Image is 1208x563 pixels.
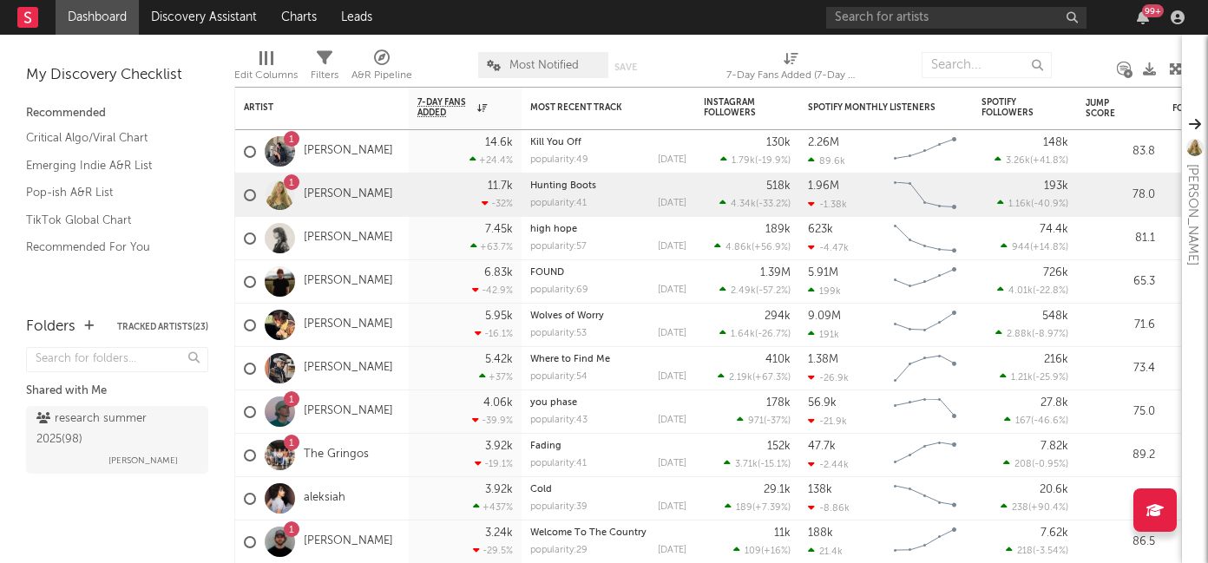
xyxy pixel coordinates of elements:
[1035,373,1066,383] span: -25.9 %
[1034,460,1066,469] span: -0.95 %
[26,406,208,474] a: research summer 2025(98)[PERSON_NAME]
[764,547,788,556] span: +16 %
[726,43,857,94] div: 7-Day Fans Added (7-Day Fans Added)
[765,354,791,365] div: 410k
[1012,503,1028,513] span: 238
[808,137,839,148] div: 2.26M
[704,97,765,118] div: Instagram Followers
[485,441,513,452] div: 3.92k
[725,501,791,513] div: ( )
[1086,228,1155,249] div: 81.1
[485,484,513,495] div: 3.92k
[658,372,686,382] div: [DATE]
[886,434,964,477] svg: Chart title
[765,311,791,322] div: 294k
[922,52,1052,78] input: Search...
[774,527,791,539] div: 11k
[485,527,513,539] div: 3.24k
[886,304,964,347] svg: Chart title
[473,501,513,513] div: +437 %
[737,415,791,426] div: ( )
[735,460,758,469] span: 3.71k
[754,243,788,252] span: +56.9 %
[1008,286,1033,296] span: 4.01k
[509,60,579,71] span: Most Notified
[1043,137,1068,148] div: 148k
[808,354,838,365] div: 1.38M
[1015,416,1031,426] span: 167
[530,138,581,147] a: Kill You Off
[1041,397,1068,409] div: 27.8k
[758,200,788,209] span: -33.2 %
[485,224,513,235] div: 7.45k
[244,102,374,113] div: Artist
[808,502,850,514] div: -8.86k
[530,442,686,451] div: Fading
[1182,164,1203,265] div: [PERSON_NAME]
[234,65,298,86] div: Edit Columns
[1086,98,1129,119] div: Jump Score
[26,156,191,175] a: Emerging Indie A&R List
[764,484,791,495] div: 29.1k
[304,491,345,506] a: aleksiah
[658,242,686,252] div: [DATE]
[731,200,756,209] span: 4.34k
[1014,460,1032,469] span: 208
[808,102,938,113] div: Spotify Monthly Listeners
[995,154,1068,166] div: ( )
[472,285,513,296] div: -42.9 %
[1007,330,1032,339] span: 2.88k
[530,329,587,338] div: popularity: 53
[766,397,791,409] div: 178k
[530,181,596,191] a: Hunting Boots
[886,260,964,304] svg: Chart title
[808,180,839,192] div: 1.96M
[304,361,393,376] a: [PERSON_NAME]
[1006,545,1068,556] div: ( )
[26,211,191,230] a: TikTok Global Chart
[658,546,686,555] div: [DATE]
[1040,484,1068,495] div: 20.6k
[886,347,964,390] svg: Chart title
[117,323,208,331] button: Tracked Artists(23)
[483,397,513,409] div: 4.06k
[658,329,686,338] div: [DATE]
[488,180,513,192] div: 11.7k
[1031,503,1066,513] span: +90.4 %
[658,502,686,512] div: [DATE]
[304,534,393,549] a: [PERSON_NAME]
[530,528,686,538] div: Welcome To The Country
[808,484,832,495] div: 138k
[1086,272,1155,292] div: 65.3
[26,347,208,372] input: Search for folders...
[1012,243,1030,252] span: 944
[475,458,513,469] div: -19.1 %
[108,450,178,471] span: [PERSON_NAME]
[530,225,577,234] a: high hope
[1044,180,1068,192] div: 193k
[765,224,791,235] div: 189k
[26,65,208,86] div: My Discovery Checklist
[1033,243,1066,252] span: +14.8 %
[808,372,849,383] div: -26.9k
[1086,185,1155,206] div: 78.0
[530,199,587,208] div: popularity: 41
[1035,547,1066,556] span: -3.54 %
[1000,371,1068,383] div: ( )
[417,97,473,118] span: 7-Day Fans Added
[26,238,191,257] a: Recommended For You
[530,528,647,538] a: Welcome To The Country
[766,416,788,426] span: -37 %
[732,156,755,166] span: 1.79k
[234,43,298,94] div: Edit Columns
[1001,241,1068,252] div: ( )
[26,183,191,202] a: Pop-ish A&R List
[530,502,588,512] div: popularity: 39
[1040,224,1068,235] div: 74.4k
[658,285,686,295] div: [DATE]
[714,241,791,252] div: ( )
[1086,141,1155,162] div: 83.8
[724,458,791,469] div: ( )
[26,103,208,124] div: Recommended
[758,286,788,296] span: -57.2 %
